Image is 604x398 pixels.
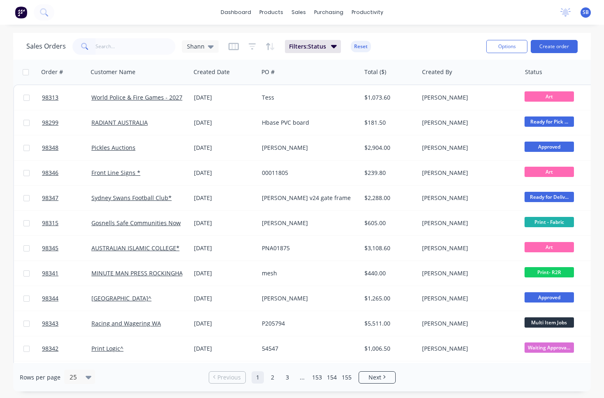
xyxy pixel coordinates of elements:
[91,169,140,177] a: Front Line Signs *
[311,371,323,384] a: Page 153
[583,9,589,16] span: SB
[364,68,386,76] div: Total ($)
[20,373,61,382] span: Rows per page
[422,244,513,252] div: [PERSON_NAME]
[525,68,542,76] div: Status
[41,68,63,76] div: Order #
[364,144,413,152] div: $2,904.00
[42,261,91,286] a: 98341
[422,319,513,328] div: [PERSON_NAME]
[42,294,58,303] span: 98344
[255,6,287,19] div: products
[42,361,91,386] a: 98340
[42,244,58,252] span: 98345
[42,194,58,202] span: 98347
[525,116,574,127] span: Ready for Pick ...
[422,269,513,277] div: [PERSON_NAME]
[217,6,255,19] a: dashboard
[310,6,347,19] div: purchasing
[262,319,353,328] div: P205794
[42,344,58,353] span: 98342
[91,344,124,352] a: Print Logic^
[194,319,255,328] div: [DATE]
[525,317,574,328] span: Multi Item Jobs
[42,236,91,261] a: 98345
[364,269,413,277] div: $440.00
[194,269,255,277] div: [DATE]
[209,373,245,382] a: Previous page
[194,294,255,303] div: [DATE]
[26,42,66,50] h1: Sales Orders
[422,219,513,227] div: [PERSON_NAME]
[525,142,574,152] span: Approved
[91,68,135,76] div: Customer Name
[262,169,353,177] div: 00011805
[531,40,578,53] button: Create order
[422,194,513,202] div: [PERSON_NAME]
[525,342,574,353] span: Waiting Approva...
[364,344,413,353] div: $1,006.50
[422,93,513,102] div: [PERSON_NAME]
[262,269,353,277] div: mesh
[289,42,326,51] span: Filters: Status
[42,135,91,160] a: 98348
[422,68,452,76] div: Created By
[205,371,399,384] ul: Pagination
[42,319,58,328] span: 98343
[364,244,413,252] div: $3,108.60
[364,294,413,303] div: $1,265.00
[194,219,255,227] div: [DATE]
[42,161,91,185] a: 98346
[91,194,172,202] a: Sydney Swans Football Club*
[42,110,91,135] a: 98299
[364,219,413,227] div: $605.00
[252,371,264,384] a: Page 1 is your current page
[262,344,353,353] div: 54547
[194,244,255,252] div: [DATE]
[281,371,294,384] a: Page 3
[42,144,58,152] span: 98348
[42,85,91,110] a: 98313
[525,242,574,252] span: Art
[364,169,413,177] div: $239.80
[194,68,230,76] div: Created Date
[194,93,255,102] div: [DATE]
[42,311,91,336] a: 98343
[15,6,27,19] img: Factory
[91,294,152,302] a: [GEOGRAPHIC_DATA]^
[326,371,338,384] a: Page 154
[364,93,413,102] div: $1,073.60
[194,344,255,353] div: [DATE]
[296,371,308,384] a: Jump forward
[194,144,255,152] div: [DATE]
[262,294,353,303] div: [PERSON_NAME]
[91,319,161,327] a: Racing and Wagering WA
[91,219,181,227] a: Gosnells Safe Communities Now
[42,211,91,235] a: 98315
[525,217,574,227] span: Print - Fabric
[364,194,413,202] div: $2,288.00
[187,42,205,51] span: Shann
[422,144,513,152] div: [PERSON_NAME]
[42,169,58,177] span: 98346
[91,269,188,277] a: MINUTE MAN PRESS ROCKINGHAM
[364,319,413,328] div: $5,511.00
[91,244,180,252] a: AUSTRALIAN ISLAMIC COLLEGE*
[422,294,513,303] div: [PERSON_NAME]
[217,373,241,382] span: Previous
[486,40,527,53] button: Options
[422,169,513,177] div: [PERSON_NAME]
[194,119,255,127] div: [DATE]
[262,244,353,252] div: PNA01875
[42,336,91,361] a: 98342
[359,373,395,382] a: Next page
[368,373,381,382] span: Next
[340,371,353,384] a: Page 155
[91,144,135,151] a: Pickles Auctions
[42,286,91,311] a: 98344
[287,6,310,19] div: sales
[262,144,353,152] div: [PERSON_NAME]
[262,194,353,202] div: [PERSON_NAME] v24 gate frame
[262,219,353,227] div: [PERSON_NAME]
[91,119,148,126] a: RADIANT AUSTRALIA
